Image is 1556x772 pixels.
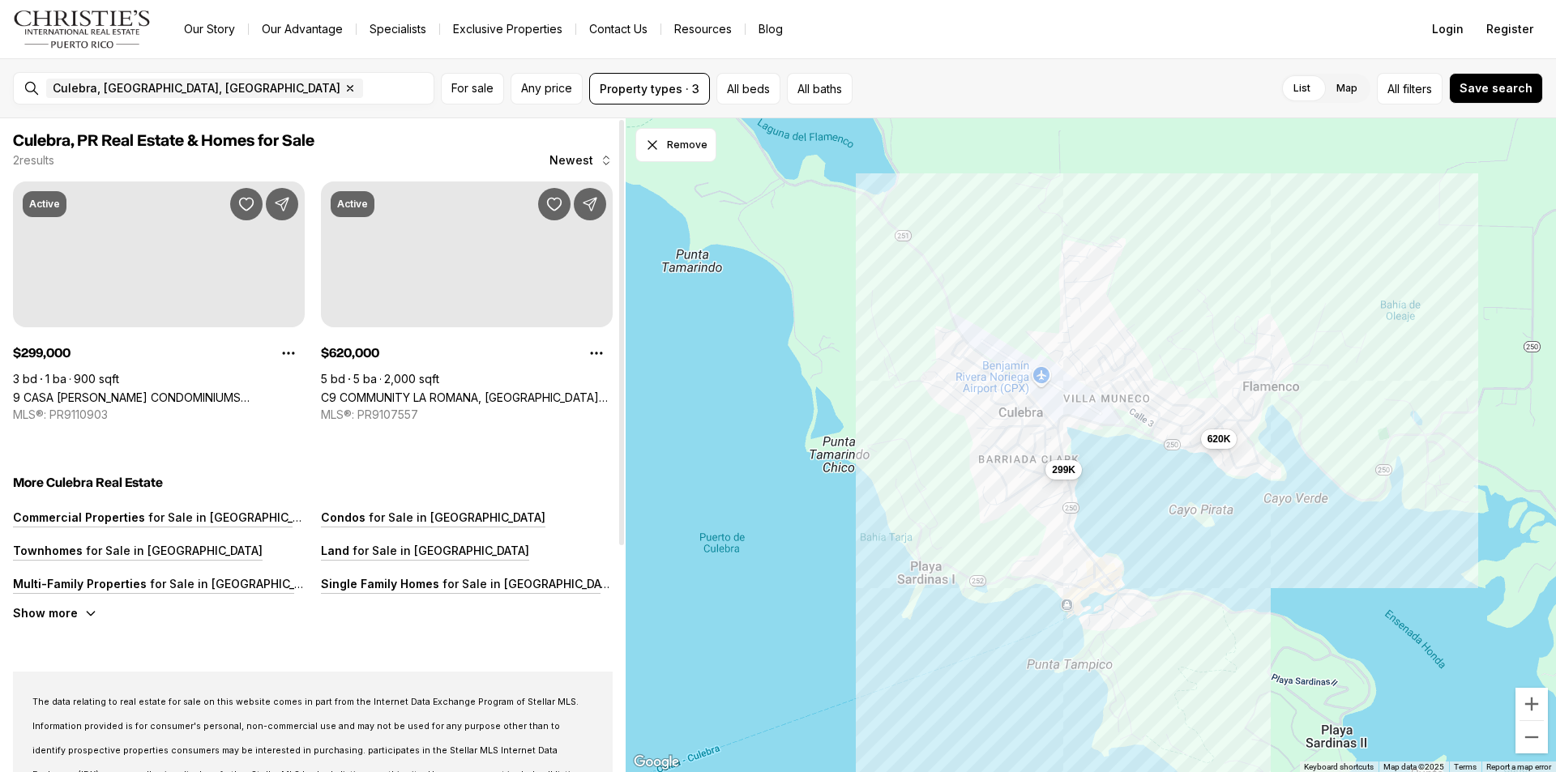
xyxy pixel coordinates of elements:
[1201,429,1238,449] button: 620K
[321,510,545,524] a: Condos for Sale in [GEOGRAPHIC_DATA]
[787,73,853,104] button: All baths
[1377,73,1443,104] button: Allfilters
[365,510,545,524] p: for Sale in [GEOGRAPHIC_DATA]
[13,577,327,591] a: Multi-Family Properties for Sale in [GEOGRAPHIC_DATA]
[549,154,593,167] span: Newest
[13,390,305,404] a: 9 CASA BLANCA CONDOMINIUMS COMMUNITY CLARK, CULEBRA PR, 00775
[540,144,622,177] button: Newest
[13,510,325,524] a: Commercial Properties for Sale in [GEOGRAPHIC_DATA]
[321,510,365,524] p: Condos
[716,73,780,104] button: All beds
[521,82,572,95] span: Any price
[635,128,716,162] button: Dismiss drawing
[1208,433,1231,446] span: 620K
[249,18,356,41] a: Our Advantage
[580,337,613,369] button: Property options
[746,18,796,41] a: Blog
[230,188,263,220] button: Save Property: 9 CASA BLANCA CONDOMINIUMS COMMUNITY CLARK
[266,188,298,220] button: Share Property
[1486,23,1533,36] span: Register
[171,18,248,41] a: Our Story
[321,544,529,557] a: Land for Sale in [GEOGRAPHIC_DATA]
[13,475,613,491] h5: More Culebra Real Estate
[13,544,83,557] p: Townhomes
[1387,80,1400,97] span: All
[440,18,575,41] a: Exclusive Properties
[29,198,60,211] p: Active
[661,18,745,41] a: Resources
[1052,463,1075,476] span: 299K
[321,544,349,557] p: Land
[1323,74,1370,103] label: Map
[13,133,314,149] span: Culebra, PR Real Estate & Homes for Sale
[321,577,619,591] a: Single Family Homes for Sale in [GEOGRAPHIC_DATA]
[441,73,504,104] button: For sale
[272,337,305,369] button: Property options
[145,510,325,524] p: for Sale in [GEOGRAPHIC_DATA]
[1280,74,1323,103] label: List
[589,73,710,104] button: Property types · 3
[13,577,147,591] p: Multi-Family Properties
[1403,80,1432,97] span: filters
[1477,13,1543,45] button: Register
[83,544,263,557] p: for Sale in [GEOGRAPHIC_DATA]
[1449,73,1543,104] button: Save search
[349,544,529,557] p: for Sale in [GEOGRAPHIC_DATA]
[1460,82,1532,95] span: Save search
[439,577,619,591] p: for Sale in [GEOGRAPHIC_DATA]
[53,82,340,95] span: Culebra, [GEOGRAPHIC_DATA], [GEOGRAPHIC_DATA]
[511,73,583,104] button: Any price
[13,510,145,524] p: Commercial Properties
[321,577,439,591] p: Single Family Homes
[1432,23,1464,36] span: Login
[574,188,606,220] button: Share Property
[321,390,613,404] a: C9 COMMUNITY LA ROMANA, CULEBRA PR, 00775
[538,188,571,220] button: Save Property: C9 COMMUNITY LA ROMANA
[1422,13,1473,45] button: Login
[451,82,494,95] span: For sale
[1045,460,1082,480] button: 299K
[576,18,660,41] button: Contact Us
[13,544,263,557] a: Townhomes for Sale in [GEOGRAPHIC_DATA]
[337,198,368,211] p: Active
[357,18,439,41] a: Specialists
[13,154,54,167] p: 2 results
[13,10,152,49] img: logo
[147,577,327,591] p: for Sale in [GEOGRAPHIC_DATA]
[13,606,97,620] button: Show more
